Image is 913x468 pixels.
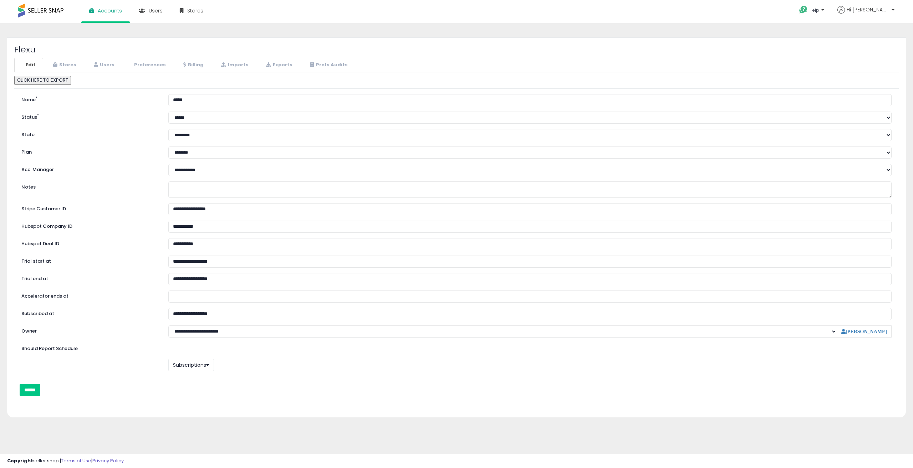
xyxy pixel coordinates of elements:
a: Edit [14,58,43,72]
label: Acc. Manager [16,164,163,173]
span: Stores [187,7,203,14]
a: Billing [174,58,211,72]
label: Notes [16,181,163,191]
span: Accounts [98,7,122,14]
a: Terms of Use [61,457,91,464]
a: Prefs Audits [301,58,355,72]
span: Users [149,7,163,14]
i: Get Help [799,5,808,14]
label: Subscribed at [16,308,163,317]
button: CLICK HERE TO EXPORT [14,76,71,85]
label: Trial start at [16,256,163,265]
label: Owner [21,328,37,335]
label: Plan [16,146,163,156]
a: Preferences [123,58,173,72]
a: [PERSON_NAME] [841,329,887,334]
a: Hi [PERSON_NAME] [837,6,894,22]
a: Privacy Policy [92,457,124,464]
label: Hubspot Company ID [16,221,163,230]
a: Stores [44,58,84,72]
button: Subscriptions [168,359,214,371]
label: Name [16,94,163,103]
span: Hi [PERSON_NAME] [847,6,889,13]
strong: Copyright [7,457,33,464]
span: Help [810,7,819,13]
label: Status [16,112,163,121]
label: Should Report Schedule [21,345,78,352]
a: Imports [212,58,256,72]
a: Exports [257,58,300,72]
div: seller snap | | [7,458,124,464]
label: Trial end at [16,273,163,282]
label: Hubspot Deal ID [16,238,163,247]
label: State [16,129,163,138]
label: Accelerator ends at [16,290,163,300]
a: Users [85,58,122,72]
label: Stripe Customer ID [16,203,163,212]
h2: Flexu [14,45,899,54]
